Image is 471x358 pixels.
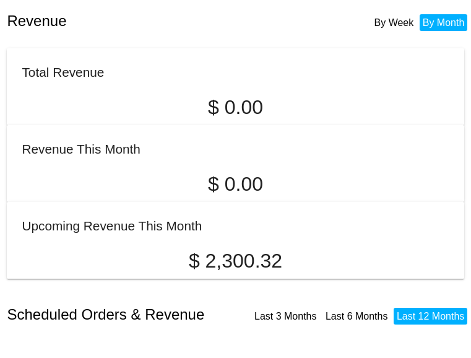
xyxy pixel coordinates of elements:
[371,14,417,31] li: By Week
[420,14,468,31] li: By Month
[22,65,104,79] h2: Total Revenue
[254,311,317,321] a: Last 3 Months
[22,142,140,156] h2: Revenue This Month
[397,311,464,321] a: Last 12 Months
[22,219,202,233] h2: Upcoming Revenue This Month
[22,250,449,273] p: $ 2,300.32
[22,173,449,196] p: $ 0.00
[22,96,449,119] p: $ 0.00
[326,311,388,321] a: Last 6 Months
